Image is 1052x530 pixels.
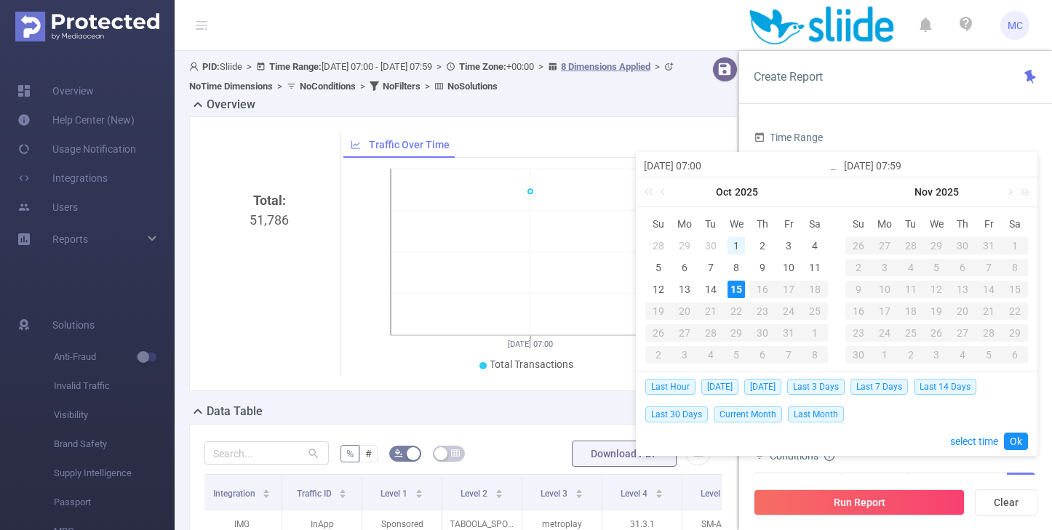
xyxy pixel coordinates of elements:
td: November 27, 2025 [949,322,976,344]
input: End date [844,157,1029,174]
span: We [924,217,950,230]
td: November 19, 2025 [924,300,950,322]
td: December 1, 2025 [872,344,898,366]
span: # [365,448,372,459]
td: November 29, 2025 [1002,322,1028,344]
div: 3 [924,346,950,364]
span: Sa [802,217,828,230]
u: 8 Dimensions Applied [561,61,650,72]
td: November 2, 2025 [845,257,872,278]
td: October 12, 2025 [645,278,672,300]
i: icon: bg-colors [394,449,403,457]
td: November 16, 2025 [845,300,872,322]
td: October 15, 2025 [724,278,750,300]
div: 15 [728,281,745,298]
div: 5 [924,259,950,276]
div: 28 [698,324,724,342]
div: 29 [924,237,950,254]
div: 21 [976,302,1002,320]
td: October 21, 2025 [698,300,724,322]
span: Last 30 Days [645,406,708,422]
a: Previous month (PageUp) [658,177,671,206]
div: 22 [1002,302,1028,320]
td: November 26, 2025 [924,322,950,344]
td: November 5, 2025 [924,257,950,278]
td: November 6, 2025 [949,257,976,278]
td: October 13, 2025 [672,278,698,300]
div: 9 [754,259,771,276]
div: 5 [724,346,750,364]
div: 2 [754,237,771,254]
div: Sort [338,487,347,496]
div: 4 [949,346,976,364]
span: Su [645,217,672,230]
span: Last Month [788,406,844,422]
i: icon: caret-down [655,492,663,497]
span: Level 3 [541,489,570,499]
div: 10 [780,259,797,276]
td: December 3, 2025 [924,344,950,366]
td: October 17, 2025 [776,278,802,300]
div: 28 [650,237,667,254]
td: November 8, 2025 [1002,257,1028,278]
div: 1 [872,346,898,364]
div: Sort [262,487,271,496]
a: Reports [52,225,88,254]
td: October 16, 2025 [749,278,776,300]
th: Wed [724,213,750,235]
td: October 22, 2025 [724,300,750,322]
td: October 23, 2025 [749,300,776,322]
span: Th [749,217,776,230]
i: icon: caret-down [263,492,271,497]
td: October 3, 2025 [776,235,802,257]
b: PID: [202,61,220,72]
span: Total Transactions [490,358,573,370]
th: Sun [645,213,672,235]
div: 51,786 [210,190,328,435]
span: > [650,61,664,72]
div: 29 [1002,324,1028,342]
span: Reports [52,233,88,245]
td: October 28, 2025 [898,235,924,257]
div: 1 [728,237,745,254]
span: Visibility [54,401,175,430]
div: Contains [849,473,895,497]
div: 7 [776,346,802,364]
a: 2025 [934,177,960,206]
b: Time Zone: [459,61,506,72]
td: October 20, 2025 [672,300,698,322]
td: November 12, 2025 [924,278,950,300]
td: November 25, 2025 [898,322,924,344]
a: Ok [1004,433,1028,450]
i: icon: line-chart [351,140,361,150]
td: November 9, 2025 [845,278,872,300]
td: November 24, 2025 [872,322,898,344]
td: November 10, 2025 [872,278,898,300]
div: 30 [749,324,776,342]
div: 24 [776,302,802,320]
div: 28 [898,237,924,254]
a: Next year (Control + right) [1013,177,1032,206]
td: October 6, 2025 [672,257,698,278]
span: Mo [672,217,698,230]
span: Tu [898,217,924,230]
div: 5 [650,259,667,276]
div: 9 [845,281,872,298]
td: November 20, 2025 [949,300,976,322]
b: No Time Dimensions [189,81,273,92]
div: 29 [676,237,693,254]
span: Last 3 Days [787,379,845,395]
div: 8 [802,346,828,364]
td: December 5, 2025 [976,344,1002,366]
td: October 7, 2025 [698,257,724,278]
div: 27 [672,324,698,342]
span: [DATE] [744,379,781,395]
div: 4 [898,259,924,276]
a: Overview [17,76,94,105]
b: Total: [253,193,286,208]
div: 4 [698,346,724,364]
input: Search... [204,441,329,465]
td: November 23, 2025 [845,322,872,344]
td: November 14, 2025 [976,278,1002,300]
td: October 26, 2025 [645,322,672,344]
